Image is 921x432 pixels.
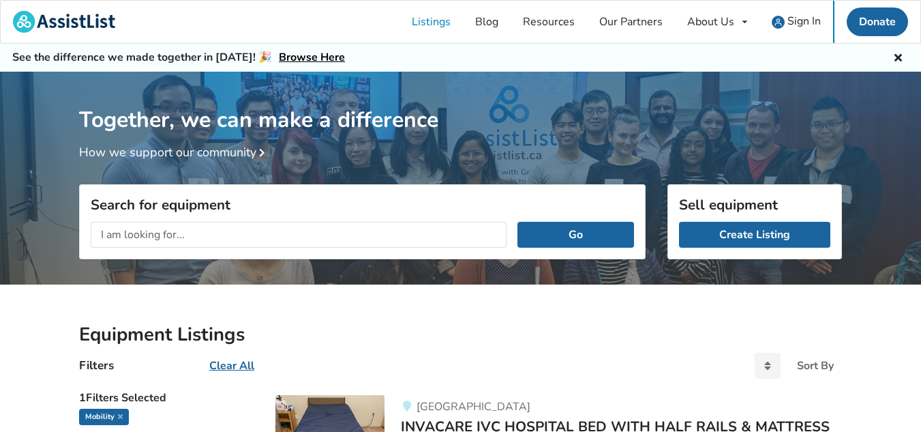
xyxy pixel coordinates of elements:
[91,196,634,214] h3: Search for equipment
[79,409,129,425] div: Mobility
[511,1,587,43] a: Resources
[772,16,785,29] img: user icon
[79,144,270,160] a: How we support our community
[13,11,115,33] img: assistlist-logo
[797,360,834,371] div: Sort By
[209,358,254,373] u: Clear All
[463,1,511,43] a: Blog
[79,358,114,373] h4: Filters
[759,1,833,43] a: user icon Sign In
[687,16,734,27] div: About Us
[847,8,908,36] a: Donate
[787,14,821,29] span: Sign In
[679,222,830,248] a: Create Listing
[279,50,345,65] a: Browse Here
[587,1,675,43] a: Our Partners
[79,384,254,409] h5: 1 Filters Selected
[399,1,463,43] a: Listings
[79,72,842,134] h1: Together, we can make a difference
[91,222,507,248] input: I am looking for...
[79,323,842,347] h2: Equipment Listings
[12,51,345,65] h5: See the difference we made together in [DATE]! 🎉
[679,196,830,214] h3: Sell equipment
[517,222,634,248] button: Go
[417,399,530,414] span: [GEOGRAPHIC_DATA]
